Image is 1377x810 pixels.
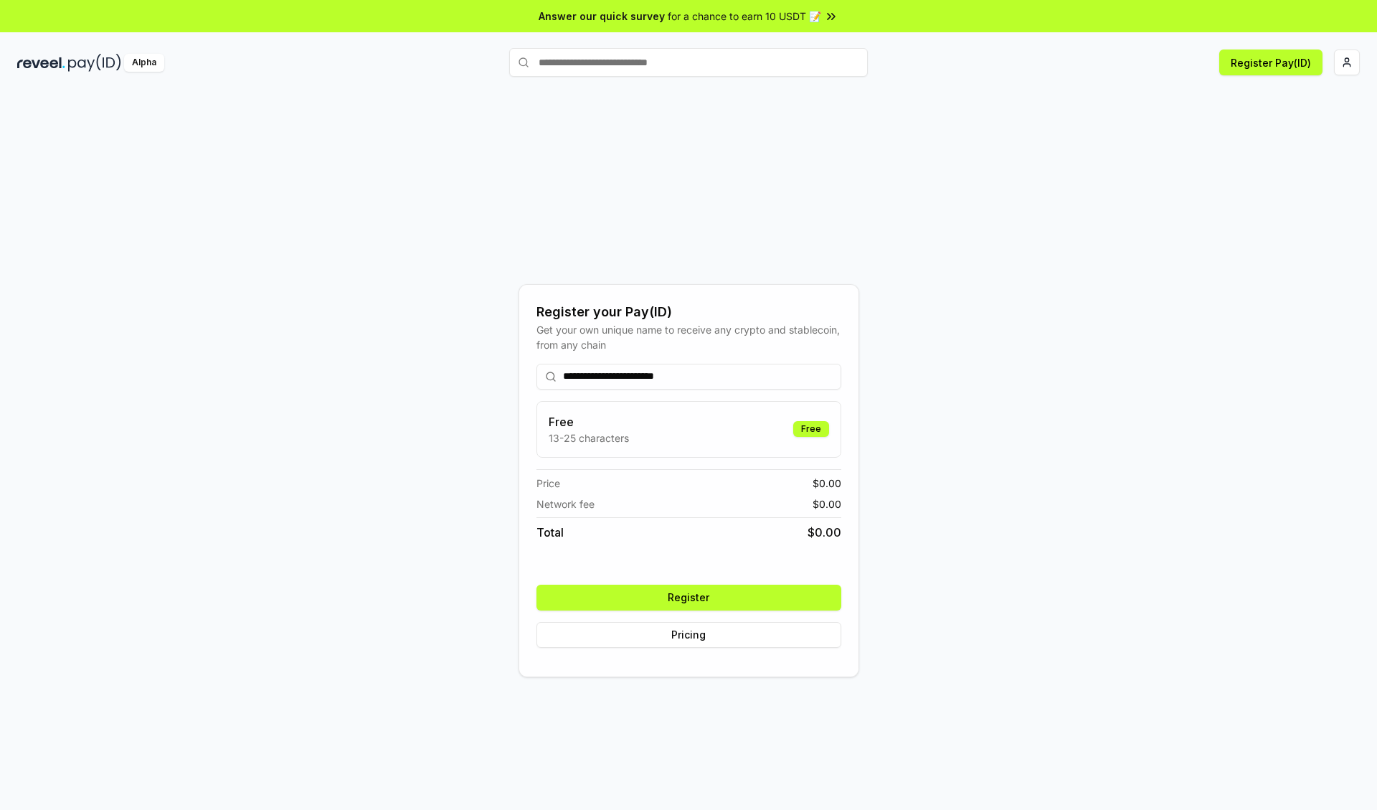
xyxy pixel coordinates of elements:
[17,54,65,72] img: reveel_dark
[813,496,841,512] span: $ 0.00
[68,54,121,72] img: pay_id
[536,585,841,611] button: Register
[536,476,560,491] span: Price
[793,421,829,437] div: Free
[536,524,564,541] span: Total
[124,54,164,72] div: Alpha
[1219,50,1322,75] button: Register Pay(ID)
[549,413,629,430] h3: Free
[549,430,629,446] p: 13-25 characters
[808,524,841,541] span: $ 0.00
[668,9,821,24] span: for a chance to earn 10 USDT 📝
[813,476,841,491] span: $ 0.00
[536,496,595,512] span: Network fee
[539,9,665,24] span: Answer our quick survey
[536,622,841,648] button: Pricing
[536,322,841,352] div: Get your own unique name to receive any crypto and stablecoin, from any chain
[536,302,841,322] div: Register your Pay(ID)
